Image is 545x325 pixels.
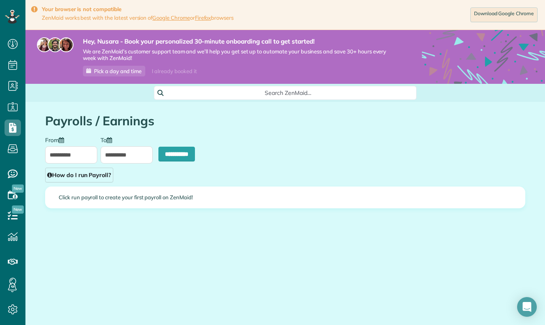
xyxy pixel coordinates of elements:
img: maria-72a9807cf96188c08ef61303f053569d2e2a8a1cde33d635c8a3ac13582a053d.jpg [37,37,52,52]
span: New [12,184,24,193]
span: Pick a day and time [94,68,142,74]
img: jorge-587dff0eeaa6aab1f244e6dc62b8924c3b6ad411094392a53c71c6c4a576187d.jpg [48,37,62,52]
strong: Hey, Nusara - Book your personalized 30-minute onboarding call to get started! [83,37,397,46]
a: Download Google Chrome [470,7,538,22]
span: New [12,205,24,214]
span: ZenMaid works best with the latest version of or browsers [42,14,234,21]
span: We are ZenMaid’s customer support team and we’ll help you get set up to automate your business an... [83,48,397,62]
div: I already booked it [147,66,202,76]
a: Google Chrome [152,14,190,21]
a: Pick a day and time [83,66,145,76]
a: Firefox [195,14,211,21]
div: Open Intercom Messenger [517,297,537,317]
h1: Payrolls / Earnings [45,114,525,128]
img: michelle-19f622bdf1676172e81f8f8fba1fb50e276960ebfe0243fe18214015130c80e4.jpg [59,37,73,52]
strong: Your browser is not compatible [42,6,234,13]
label: To [101,136,116,143]
div: Click run payroll to create your first payroll on ZenMaid! [46,187,525,208]
label: From [45,136,68,143]
a: How do I run Payroll? [45,168,113,182]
